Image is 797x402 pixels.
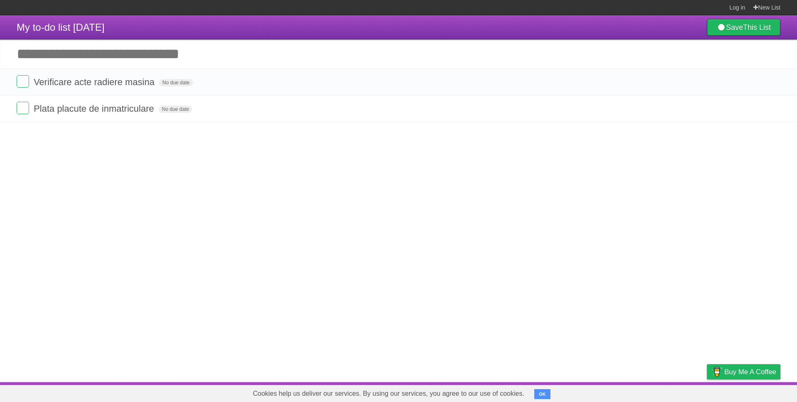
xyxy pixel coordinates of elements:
span: Buy me a coffee [724,365,776,379]
a: Buy me a coffee [707,364,780,380]
a: SaveThis List [707,19,780,36]
a: Suggest a feature [728,384,780,400]
span: Cookies help us deliver our services. By using our services, you agree to our use of cookies. [244,385,533,402]
span: No due date [159,105,192,113]
span: Plata placute de inmatriculare [34,103,156,114]
b: This List [743,23,771,32]
button: OK [534,389,550,399]
label: Done [17,102,29,114]
a: Terms [668,384,686,400]
a: About [597,384,614,400]
a: Privacy [696,384,718,400]
span: My to-do list [DATE] [17,22,105,33]
span: No due date [159,79,193,86]
span: Verificare acte radiere masina [34,77,156,87]
a: Developers [624,384,658,400]
img: Buy me a coffee [711,365,722,379]
label: Done [17,75,29,88]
